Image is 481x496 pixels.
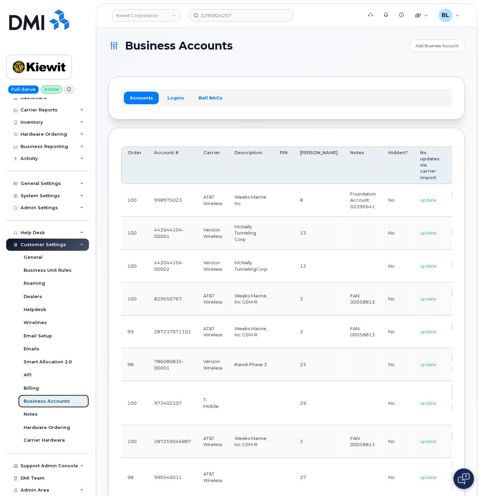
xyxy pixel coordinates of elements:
th: PIN [274,147,294,184]
td: 998975023 [148,184,197,217]
td: 442044104-00001 [148,217,197,250]
td: AT&T Wireless [197,316,228,348]
td: Verizon Wireless [197,217,228,250]
td: Kiewit Phase 2 [228,348,274,381]
td: AT&T Wireless [197,425,228,458]
td: 3 [294,425,344,458]
th: Order [121,147,148,184]
td: 829556767 [148,283,197,316]
span: update [420,474,436,480]
td: No [382,184,414,217]
td: T-Mobile [197,381,228,425]
td: 100 [121,425,148,458]
td: FAN: 00058813 [344,425,382,458]
td: No [382,425,414,458]
td: McNally Tunneling Corp [228,217,274,250]
th: Notes [344,147,382,184]
a: Add Business Account [410,40,465,52]
td: 100 [121,250,148,282]
td: Weeks Marine Inc [228,184,274,217]
span: update [420,197,436,203]
td: 29 [294,381,344,425]
td: No [382,348,414,381]
td: 3 [294,283,344,316]
td: 100 [121,184,148,217]
td: 98 [121,348,148,381]
span: update [420,400,436,406]
a: Accounts [124,92,159,104]
td: McNally TunnelingCorp [228,250,274,282]
span: update [420,439,436,444]
td: 13 [294,217,344,250]
td: 100 [121,217,148,250]
td: 287237071101 [148,316,197,348]
td: No [382,250,414,282]
td: Verizon Wireless [197,250,228,282]
td: Foundation Account: 02396641 [344,184,382,217]
th: Carrier [197,147,228,184]
td: 23 [294,348,344,381]
td: FAN: 00058813 [344,316,382,348]
td: 99 [121,316,148,348]
th: No updates via carrier import [414,147,446,184]
td: 973402207 [148,381,197,425]
td: No [382,283,414,316]
span: update [420,329,436,334]
th: Hidden? [382,147,414,184]
td: Verizon Wireless [197,348,228,381]
td: No [382,217,414,250]
td: 100 [121,283,148,316]
td: 13 [294,250,344,282]
td: Weeks Marine, Inc GSM-R [228,316,274,348]
td: Weeks Marine, Inc GSM-R [228,425,274,458]
code: SD042325 [452,472,475,480]
td: AT&T Wireless [197,283,228,316]
th: Description [228,147,274,184]
span: update [420,230,436,236]
span: Business Accounts [125,40,233,52]
td: 287259046887 [148,425,197,458]
th: Account # [148,147,197,184]
img: Open chat [458,473,470,484]
td: 442044104-00002 [148,250,197,282]
td: FAN: 00058813 [344,283,382,316]
span: update [420,296,436,301]
td: 8 [294,184,344,217]
td: 786080835-00001 [148,348,197,381]
td: No [382,381,414,425]
a: Logins [162,92,190,104]
td: 100 [121,381,148,425]
a: Bell NAGs [193,92,228,104]
th: [PERSON_NAME] [294,147,344,184]
td: No [382,316,414,348]
span: update [420,263,436,269]
td: Weeks Marine, Inc GSM-R [228,283,274,316]
span: update [420,362,436,367]
td: AT&T Wireless [197,184,228,217]
td: 3 [294,316,344,348]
